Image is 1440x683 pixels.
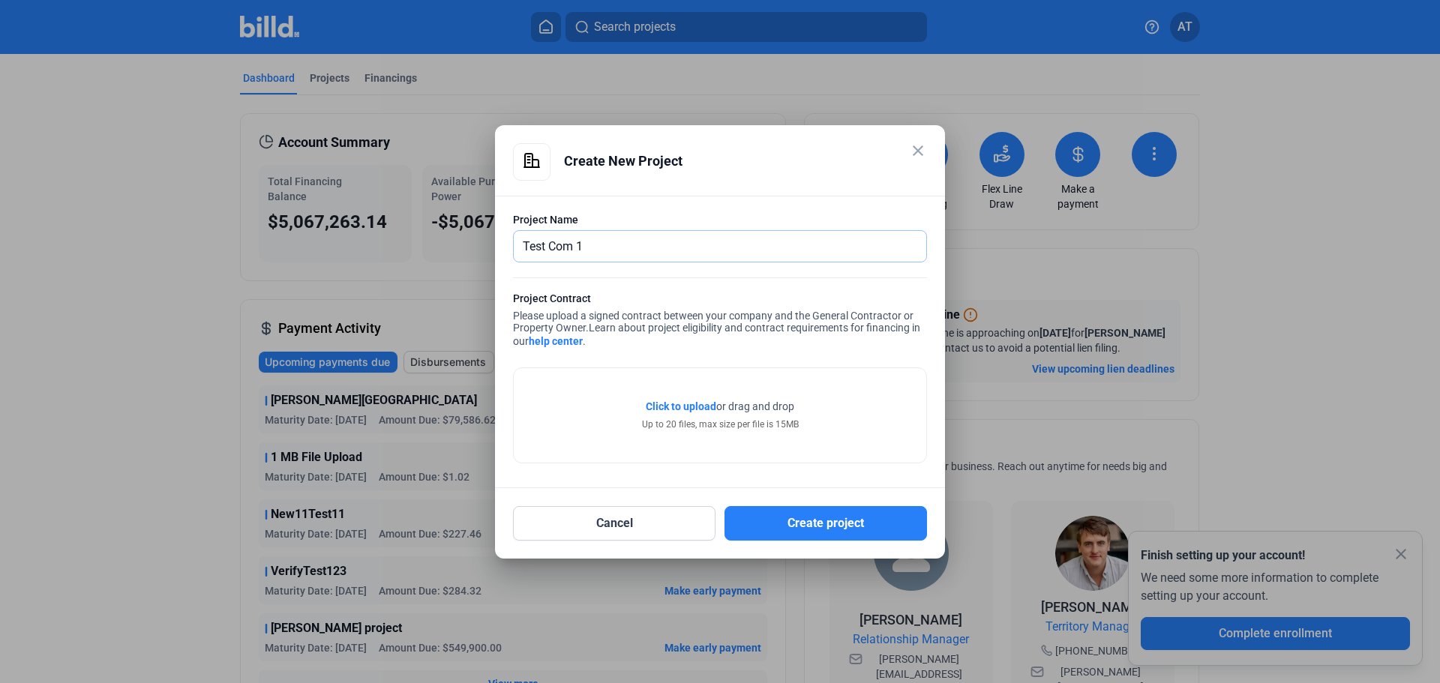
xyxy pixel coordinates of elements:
[513,506,715,541] button: Cancel
[909,142,927,160] mat-icon: close
[529,335,583,347] a: help center
[513,291,927,352] div: Please upload a signed contract between your company and the General Contractor or Property Owner.
[513,212,927,227] div: Project Name
[724,506,927,541] button: Create project
[642,418,799,431] div: Up to 20 files, max size per file is 15MB
[513,322,920,347] span: Learn about project eligibility and contract requirements for financing in our .
[646,400,716,412] span: Click to upload
[564,143,927,179] div: Create New Project
[513,291,927,310] div: Project Contract
[716,399,794,414] span: or drag and drop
